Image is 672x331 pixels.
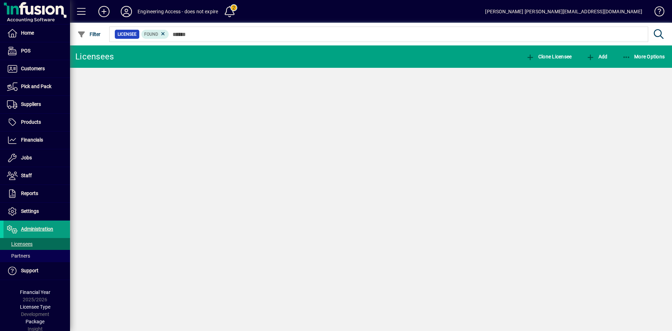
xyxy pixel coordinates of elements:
span: Package [26,319,44,324]
span: Licensees [7,241,33,247]
a: Licensees [3,238,70,250]
span: Financial Year [20,289,50,295]
a: Financials [3,131,70,149]
a: Support [3,262,70,280]
a: Products [3,114,70,131]
span: Filter [77,31,101,37]
span: Support [21,268,38,273]
a: Staff [3,167,70,185]
span: Partners [7,253,30,259]
button: Add [93,5,115,18]
button: Profile [115,5,138,18]
span: POS [21,48,30,53]
a: Knowledge Base [649,1,663,24]
span: Products [21,119,41,125]
span: Administration [21,226,53,232]
span: Settings [21,208,39,214]
div: Licensees [75,51,114,62]
span: Licensee Type [20,304,50,310]
a: Settings [3,203,70,220]
a: Suppliers [3,96,70,113]
span: Jobs [21,155,32,160]
span: Add [586,54,607,59]
a: Pick and Pack [3,78,70,95]
span: More Options [622,54,665,59]
span: Licensee [118,31,136,38]
button: Add [584,50,609,63]
span: Staff [21,173,32,178]
span: Suppliers [21,101,41,107]
span: Found [144,32,158,37]
mat-chip: Found Status: Found [141,30,169,39]
a: Jobs [3,149,70,167]
span: Customers [21,66,45,71]
span: Home [21,30,34,36]
a: POS [3,42,70,60]
button: More Options [621,50,667,63]
div: [PERSON_NAME] [PERSON_NAME][EMAIL_ADDRESS][DOMAIN_NAME] [485,6,642,17]
a: Reports [3,185,70,202]
div: Engineering Access - does not expire [138,6,218,17]
span: Clone Licensee [526,54,572,59]
a: Customers [3,60,70,78]
a: Home [3,24,70,42]
button: Filter [76,28,103,41]
span: Financials [21,137,43,143]
span: Reports [21,190,38,196]
button: Clone Licensee [524,50,573,63]
span: Pick and Pack [21,84,51,89]
a: Partners [3,250,70,262]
